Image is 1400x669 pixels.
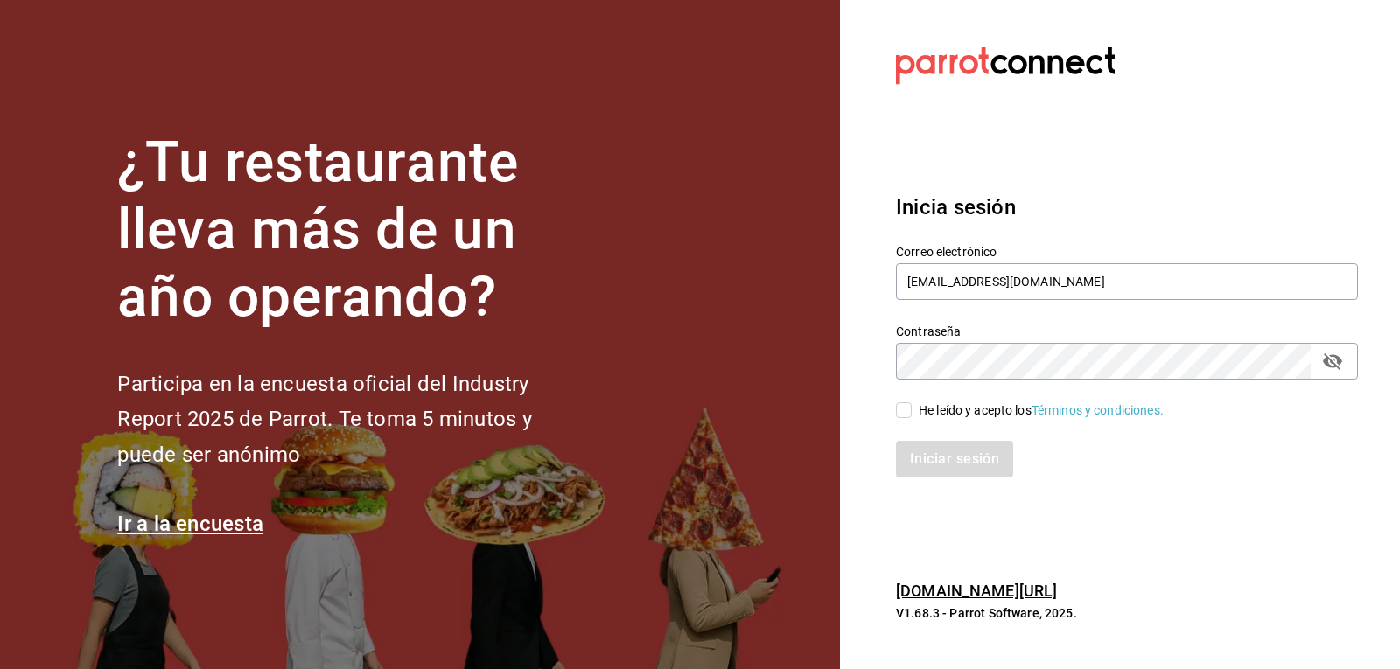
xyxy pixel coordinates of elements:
div: He leído y acepto los [919,401,1164,420]
p: V1.68.3 - Parrot Software, 2025. [896,604,1358,622]
label: Contraseña [896,325,1358,338]
a: Términos y condiciones. [1032,403,1164,417]
a: Ir a la encuesta [117,512,263,536]
label: Correo electrónico [896,246,1358,258]
h1: ¿Tu restaurante lleva más de un año operando? [117,129,590,331]
input: Ingresa tu correo electrónico [896,263,1358,300]
button: passwordField [1318,346,1347,376]
h2: Participa en la encuesta oficial del Industry Report 2025 de Parrot. Te toma 5 minutos y puede se... [117,366,590,473]
a: [DOMAIN_NAME][URL] [896,582,1057,600]
h3: Inicia sesión [896,192,1358,223]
